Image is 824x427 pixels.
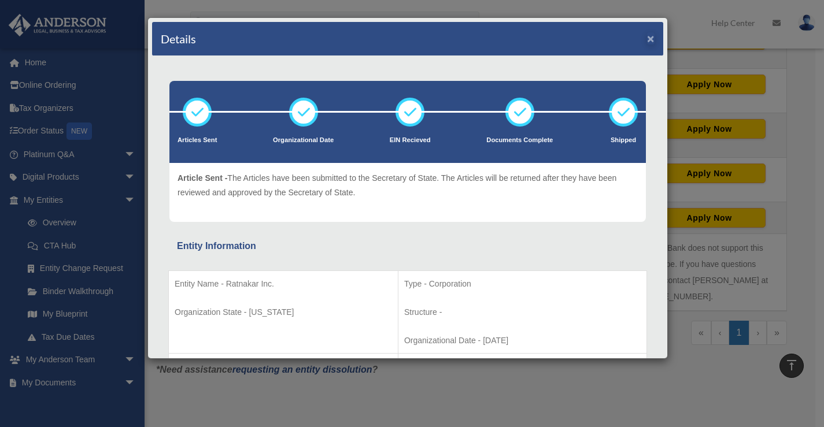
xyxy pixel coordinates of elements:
[404,333,641,348] p: Organizational Date - [DATE]
[175,305,392,320] p: Organization State - [US_STATE]
[609,135,638,146] p: Shipped
[175,277,392,291] p: Entity Name - Ratnakar Inc.
[178,171,638,199] p: The Articles have been submitted to the Secretary of State. The Articles will be returned after t...
[161,31,196,47] h4: Details
[486,135,553,146] p: Documents Complete
[404,305,641,320] p: Structure -
[647,32,655,44] button: ×
[273,135,334,146] p: Organizational Date
[390,135,431,146] p: EIN Recieved
[404,277,641,291] p: Type - Corporation
[178,173,227,183] span: Article Sent -
[178,135,217,146] p: Articles Sent
[177,238,638,254] div: Entity Information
